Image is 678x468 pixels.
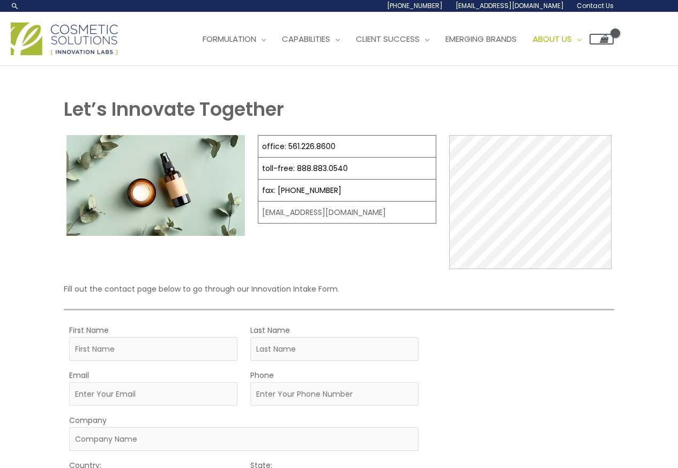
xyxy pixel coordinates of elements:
[64,96,284,122] strong: Let’s Innovate Together
[348,23,437,55] a: Client Success
[64,282,614,296] p: Fill out the contact page below to go through our Innovation Intake Form.
[250,337,419,361] input: Last Name
[445,33,517,44] span: Emerging Brands
[258,202,436,224] td: [EMAIL_ADDRESS][DOMAIN_NAME]
[69,427,419,451] input: Company Name
[262,185,341,196] a: fax: [PHONE_NUMBER]
[533,33,572,44] span: About Us
[262,163,348,174] a: toll-free: 888.883.0540
[69,337,237,361] input: First Name
[11,23,118,55] img: Cosmetic Solutions Logo
[195,23,274,55] a: Formulation
[11,2,19,10] a: Search icon link
[387,1,443,10] span: [PHONE_NUMBER]
[66,135,245,236] img: Contact page image for private label skincare manufacturer Cosmetic solutions shows a skin care b...
[187,23,614,55] nav: Site Navigation
[456,1,564,10] span: [EMAIL_ADDRESS][DOMAIN_NAME]
[69,368,89,382] label: Email
[69,382,237,406] input: Enter Your Email
[250,382,419,406] input: Enter Your Phone Number
[69,413,107,427] label: Company
[203,33,256,44] span: Formulation
[69,323,109,337] label: First Name
[274,23,348,55] a: Capabilities
[250,323,290,337] label: Last Name
[250,368,274,382] label: Phone
[282,33,330,44] span: Capabilities
[356,33,420,44] span: Client Success
[590,34,614,44] a: View Shopping Cart, empty
[437,23,525,55] a: Emerging Brands
[262,141,336,152] a: office: 561.226.8600
[577,1,614,10] span: Contact Us
[525,23,590,55] a: About Us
